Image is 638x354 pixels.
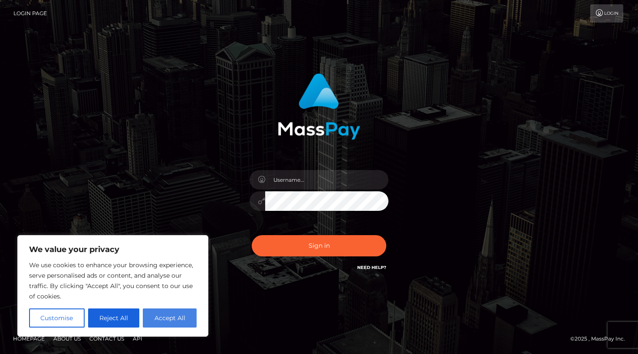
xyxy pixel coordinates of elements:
button: Reject All [88,308,140,328]
button: Sign in [252,235,386,256]
a: Need Help? [357,265,386,270]
p: We value your privacy [29,244,197,255]
img: MassPay Login [278,73,360,140]
a: Login Page [13,4,47,23]
a: Homepage [10,332,48,345]
a: Contact Us [86,332,128,345]
a: Login [590,4,623,23]
button: Customise [29,308,85,328]
p: We use cookies to enhance your browsing experience, serve personalised ads or content, and analys... [29,260,197,302]
div: We value your privacy [17,235,208,337]
button: Accept All [143,308,197,328]
input: Username... [265,170,388,190]
a: API [129,332,146,345]
a: About Us [50,332,84,345]
div: © 2025 , MassPay Inc. [570,334,631,344]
